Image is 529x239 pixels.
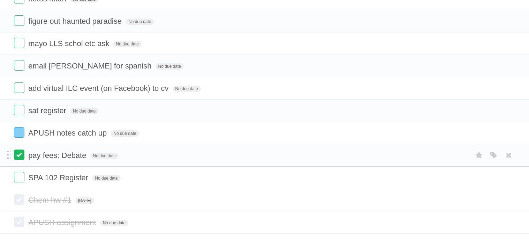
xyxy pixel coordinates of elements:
label: Star task [473,150,486,161]
label: Done [14,194,24,205]
span: email [PERSON_NAME] for spanish [28,61,153,70]
label: Done [14,105,24,115]
label: Done [14,82,24,93]
span: No due date [100,220,128,226]
span: No due date [70,108,98,114]
span: mayo LLS schol etc ask [28,39,111,48]
span: No due date [126,19,154,25]
span: No due date [156,63,184,70]
label: Done [14,172,24,182]
span: SPA 102 Register [28,173,90,182]
span: No due date [113,41,142,47]
span: Chem hw #1 [28,196,73,204]
span: [DATE] [75,197,94,204]
span: sat register [28,106,68,115]
span: APUSH notes catch up [28,129,108,137]
span: No due date [173,86,201,92]
span: APUSH assignment [28,218,98,227]
label: Done [14,217,24,227]
label: Done [14,127,24,138]
label: Done [14,15,24,26]
span: No due date [90,153,119,159]
span: pay fees: Debate [28,151,88,160]
label: Done [14,60,24,71]
span: figure out haunted paradise [28,17,123,26]
span: No due date [111,130,139,137]
label: Done [14,38,24,48]
span: No due date [92,175,120,181]
span: add virtual ILC event (on Facebook) to cv [28,84,170,93]
label: Done [14,150,24,160]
